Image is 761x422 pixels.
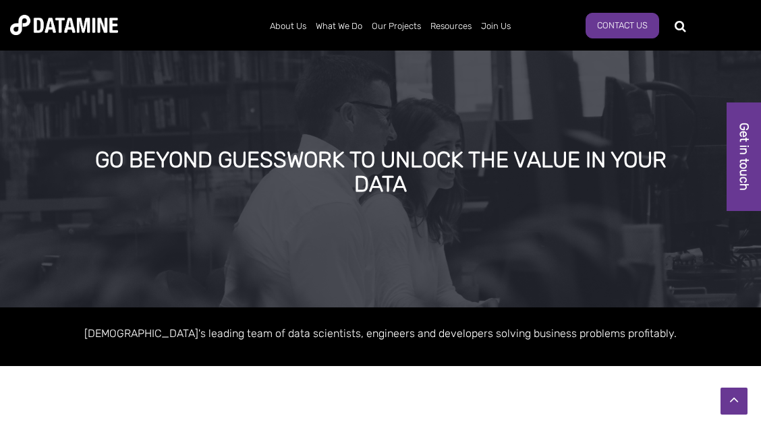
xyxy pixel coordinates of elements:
[10,15,118,35] img: Datamine
[10,324,751,342] p: [DEMOGRAPHIC_DATA]'s leading team of data scientists, engineers and developers solving business p...
[727,102,761,211] a: Get in touch
[586,13,659,38] a: Contact Us
[93,148,667,196] div: GO BEYOND GUESSWORK TO UNLOCK THE VALUE IN YOUR DATA
[265,9,311,44] a: About Us
[367,9,426,44] a: Our Projects
[426,9,476,44] a: Resources
[311,9,367,44] a: What We Do
[476,9,515,44] a: Join Us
